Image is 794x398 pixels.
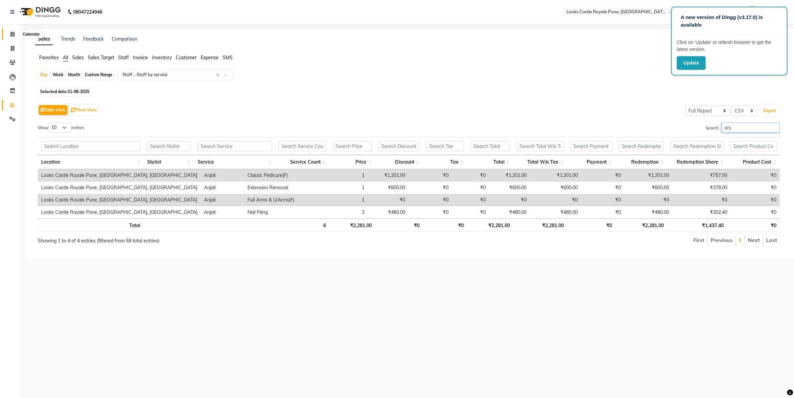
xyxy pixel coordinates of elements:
[624,169,672,182] td: ₹1,201.00
[452,206,489,218] td: ₹0
[223,55,233,61] span: SMS
[567,155,615,169] th: Payment: activate to sort column ascending
[746,6,758,18] img: Manager
[378,141,420,151] input: Search Discount
[409,194,451,206] td: ₹0
[530,194,581,206] td: ₹0
[61,36,75,42] a: Trends
[38,122,84,133] label: Show entries
[144,155,194,169] th: Stylist: activate to sort column ascending
[51,70,65,79] div: Week
[581,206,625,218] td: ₹0
[513,218,567,231] th: ₹2,281.00
[38,169,201,182] td: Looks Castle Royale Pune, [GEOGRAPHIC_DATA], [GEOGRAPHIC_DATA]
[83,70,114,79] div: Custom Range
[581,194,625,206] td: ₹0
[71,108,76,113] img: pivot.png
[244,206,317,218] td: Nail Filing
[409,206,451,218] td: ₹0
[615,155,667,169] th: Redemption: activate to sort column ascending
[317,169,368,182] td: 1
[739,236,742,243] a: 1
[317,194,368,206] td: 1
[423,155,467,169] th: Tax: activate to sort column ascending
[731,194,780,206] td: ₹0
[517,141,564,151] input: Search Total W/o Tax
[513,155,567,169] th: Total W/o Tax: activate to sort column ascending
[48,122,71,133] select: Showentries
[467,218,513,231] th: ₹2,281.00
[489,182,530,194] td: ₹600.00
[21,31,41,39] div: Calendar
[670,141,724,151] input: Search Redemption Share
[452,182,489,194] td: ₹0
[329,218,375,231] th: ₹2,281.00
[375,155,423,169] th: Discount: activate to sort column ascending
[67,89,89,94] span: 31-08-2025
[278,141,326,151] input: Search Service Count
[672,206,731,218] td: ₹302.40
[38,194,201,206] td: Looks Castle Royale Pune, [GEOGRAPHIC_DATA], [GEOGRAPHIC_DATA]
[727,218,780,231] th: ₹0
[152,55,172,61] span: Inventory
[489,206,530,218] td: ₹480.00
[727,155,780,169] th: Product Cost: activate to sort column ascending
[467,155,513,169] th: Total: activate to sort column ascending
[409,182,451,194] td: ₹0
[672,194,731,206] td: ₹0
[672,169,731,182] td: ₹757.00
[133,55,148,61] span: Invoice
[38,206,201,218] td: Looks Castle Royale Pune, [GEOGRAPHIC_DATA], [GEOGRAPHIC_DATA]
[317,206,368,218] td: 3
[530,169,581,182] td: ₹1,201.00
[667,218,727,231] th: ₹1,437.40
[244,182,317,194] td: Extension Removal
[570,141,612,151] input: Search Payment
[201,182,244,194] td: Anjali
[38,218,144,231] th: Total
[39,105,67,115] button: Table View
[368,206,409,218] td: ₹480.00
[201,194,244,206] td: Anjali
[216,71,222,78] span: Clear all
[112,36,137,42] a: Comparison
[244,169,317,182] td: Classic Pedicure(F)
[176,55,197,61] span: Customer
[201,55,219,61] span: Expense
[731,169,780,182] td: ₹0
[147,141,191,151] input: Search Stylist
[38,182,201,194] td: Looks Castle Royale Pune, [GEOGRAPHIC_DATA], [GEOGRAPHIC_DATA]
[423,218,467,231] th: ₹0
[581,182,625,194] td: ₹0
[39,55,59,61] span: Favorites
[63,55,68,61] span: All
[275,155,329,169] th: Service Count: activate to sort column ascending
[198,141,272,151] input: Search Service
[667,155,727,169] th: Redemption Share: activate to sort column ascending
[624,194,672,206] td: ₹0
[17,3,62,21] img: logo
[375,218,423,231] th: ₹0
[38,155,144,169] th: Location: activate to sort column ascending
[194,155,275,169] th: Service: activate to sort column ascending
[530,182,581,194] td: ₹600.00
[69,105,99,115] button: Pivot View
[83,36,104,42] a: Feedback
[489,169,530,182] td: ₹1,201.00
[368,169,409,182] td: ₹1,201.00
[452,169,489,182] td: ₹0
[275,218,329,231] th: 6
[624,182,672,194] td: ₹600.00
[201,206,244,218] td: Anjali
[333,141,372,151] input: Search Price
[731,206,780,218] td: ₹0
[530,206,581,218] td: ₹480.00
[66,70,82,79] div: Month
[672,182,731,194] td: ₹378.00
[567,218,615,231] th: ₹0
[72,55,84,61] span: Sales
[368,182,409,194] td: ₹600.00
[677,39,782,53] p: Click on ‘Update’ or refersh browser to get the latest version.
[73,3,102,21] b: 08047224946
[39,87,91,96] span: Selected date:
